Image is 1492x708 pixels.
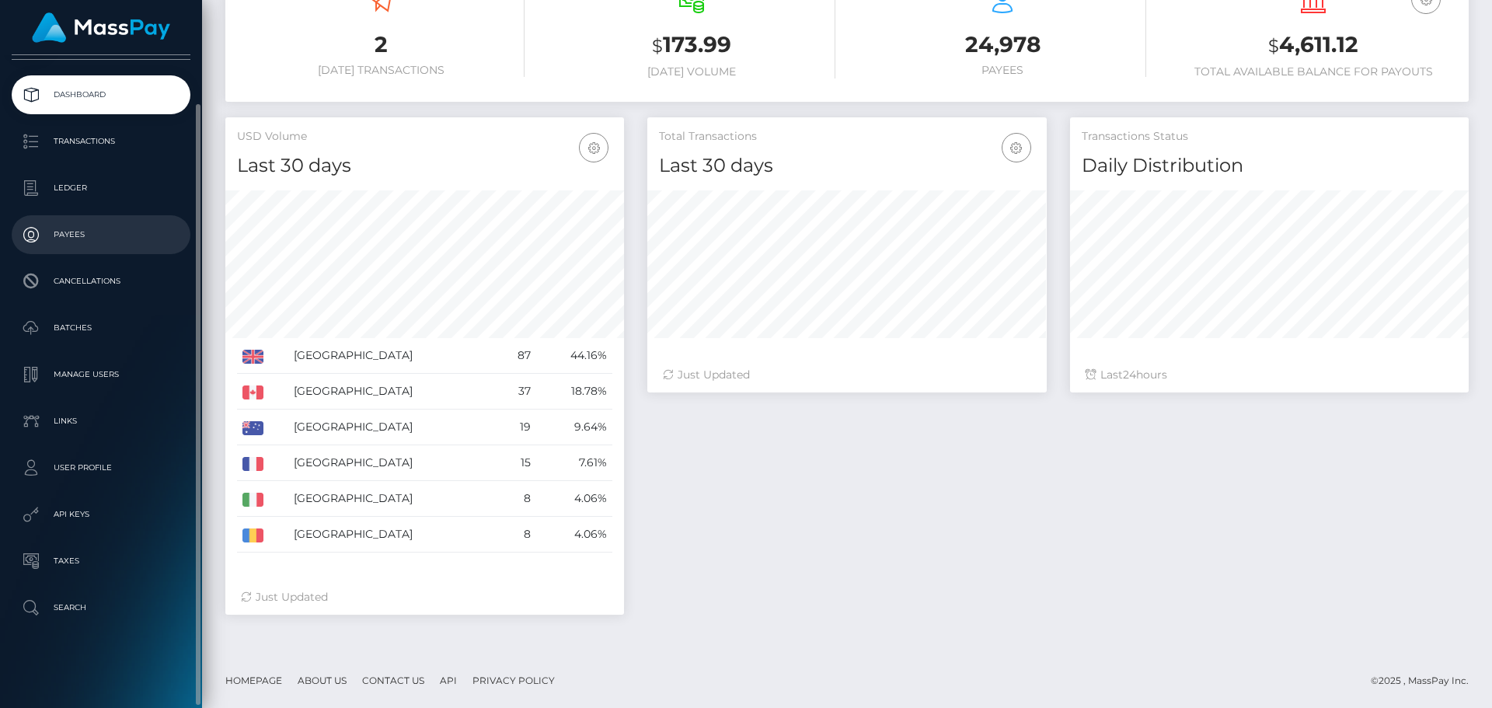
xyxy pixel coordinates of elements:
[1086,367,1453,383] div: Last hours
[1082,152,1457,180] h4: Daily Distribution
[659,152,1034,180] h4: Last 30 days
[12,588,190,627] a: Search
[859,64,1146,77] h6: Payees
[18,270,184,293] p: Cancellations
[18,549,184,573] p: Taxes
[1268,35,1279,57] small: $
[288,481,497,517] td: [GEOGRAPHIC_DATA]
[288,338,497,374] td: [GEOGRAPHIC_DATA]
[536,481,612,517] td: 4.06%
[18,456,184,480] p: User Profile
[548,30,835,61] h3: 173.99
[536,517,612,553] td: 4.06%
[288,517,497,553] td: [GEOGRAPHIC_DATA]
[18,410,184,433] p: Links
[242,421,263,435] img: AU.png
[1082,129,1457,145] h5: Transactions Status
[12,309,190,347] a: Batches
[288,410,497,445] td: [GEOGRAPHIC_DATA]
[497,410,536,445] td: 19
[242,350,263,364] img: GB.png
[536,338,612,374] td: 44.16%
[242,457,263,471] img: FR.png
[219,668,288,692] a: Homepage
[242,385,263,399] img: CA.png
[237,64,525,77] h6: [DATE] Transactions
[18,363,184,386] p: Manage Users
[18,596,184,619] p: Search
[466,668,561,692] a: Privacy Policy
[859,30,1146,60] h3: 24,978
[18,316,184,340] p: Batches
[663,367,1030,383] div: Just Updated
[12,169,190,208] a: Ledger
[356,668,431,692] a: Contact Us
[497,338,536,374] td: 87
[497,374,536,410] td: 37
[497,517,536,553] td: 8
[242,493,263,507] img: IT.png
[12,495,190,534] a: API Keys
[1371,672,1480,689] div: © 2025 , MassPay Inc.
[18,130,184,153] p: Transactions
[18,503,184,526] p: API Keys
[18,83,184,106] p: Dashboard
[536,410,612,445] td: 9.64%
[18,176,184,200] p: Ledger
[12,542,190,581] a: Taxes
[548,65,835,78] h6: [DATE] Volume
[237,30,525,60] h3: 2
[12,402,190,441] a: Links
[659,129,1034,145] h5: Total Transactions
[241,589,608,605] div: Just Updated
[497,445,536,481] td: 15
[12,262,190,301] a: Cancellations
[237,152,612,180] h4: Last 30 days
[536,445,612,481] td: 7.61%
[18,223,184,246] p: Payees
[288,445,497,481] td: [GEOGRAPHIC_DATA]
[237,129,612,145] h5: USD Volume
[12,355,190,394] a: Manage Users
[497,481,536,517] td: 8
[291,668,353,692] a: About Us
[434,668,463,692] a: API
[12,75,190,114] a: Dashboard
[12,448,190,487] a: User Profile
[288,374,497,410] td: [GEOGRAPHIC_DATA]
[1170,65,1457,78] h6: Total Available Balance for Payouts
[32,12,170,43] img: MassPay Logo
[536,374,612,410] td: 18.78%
[1170,30,1457,61] h3: 4,611.12
[1123,368,1136,382] span: 24
[652,35,663,57] small: $
[242,528,263,542] img: RO.png
[12,122,190,161] a: Transactions
[12,215,190,254] a: Payees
